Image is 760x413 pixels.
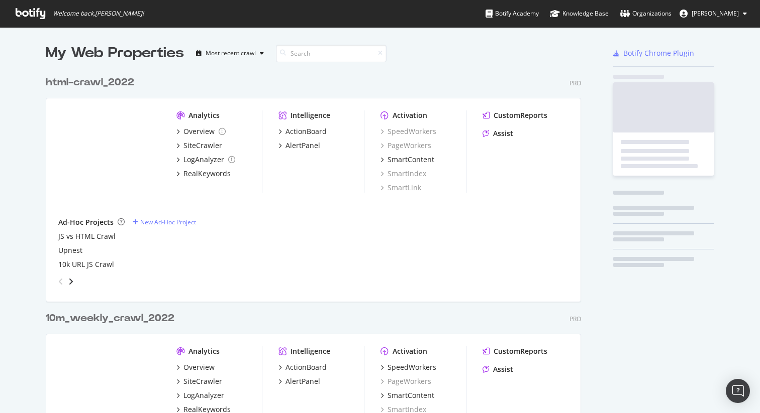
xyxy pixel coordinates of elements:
[493,364,513,374] div: Assist
[278,141,320,151] a: AlertPanel
[388,390,434,400] div: SmartContent
[183,390,224,400] div: LogAnalyzer
[176,362,215,372] a: Overview
[188,346,220,356] div: Analytics
[183,141,222,151] div: SiteCrawler
[286,362,327,372] div: ActionBoard
[46,43,184,63] div: My Web Properties
[381,376,431,386] a: PageWorkers
[381,155,434,165] a: SmartContent
[726,379,750,403] div: Open Intercom Messenger
[494,110,547,120] div: CustomReports
[140,218,196,226] div: New Ad-Hoc Project
[381,390,434,400] a: SmartContent
[623,48,694,58] div: Botify Chrome Plugin
[620,9,672,19] div: Organizations
[393,346,427,356] div: Activation
[183,362,215,372] div: Overview
[286,141,320,151] div: AlertPanel
[486,9,539,19] div: Botify Academy
[388,155,434,165] div: SmartContent
[569,315,581,323] div: Pro
[176,376,222,386] a: SiteCrawler
[483,110,547,120] a: CustomReports
[58,245,82,255] a: Upnest
[483,346,547,356] a: CustomReports
[381,169,426,179] a: SmartIndex
[286,376,320,386] div: AlertPanel
[46,311,174,326] div: 10m_weekly_crawl_2022
[176,169,231,179] a: RealKeywords
[54,273,67,290] div: angle-left
[692,9,739,18] span: Matthew Schexnayder
[183,376,222,386] div: SiteCrawler
[388,362,436,372] div: SpeedWorkers
[183,155,224,165] div: LogAnalyzer
[206,50,256,56] div: Most recent crawl
[672,6,755,22] button: [PERSON_NAME]
[286,126,327,136] div: ActionBoard
[133,218,196,226] a: New Ad-Hoc Project
[493,128,513,139] div: Assist
[58,217,114,227] div: Ad-Hoc Projects
[381,126,436,136] a: SpeedWorkers
[46,311,178,326] a: 10m_weekly_crawl_2022
[569,79,581,87] div: Pro
[278,126,327,136] a: ActionBoard
[381,141,431,151] a: PageWorkers
[381,183,421,193] a: SmartLink
[291,346,330,356] div: Intelligence
[183,126,215,136] div: Overview
[381,362,436,372] a: SpeedWorkers
[278,376,320,386] a: AlertPanel
[46,75,134,90] div: html-crawl_2022
[176,126,226,136] a: Overview
[188,110,220,120] div: Analytics
[483,364,513,374] a: Assist
[393,110,427,120] div: Activation
[46,75,138,90] a: html-crawl_2022
[483,128,513,139] a: Assist
[67,277,74,287] div: angle-right
[613,48,694,58] a: Botify Chrome Plugin
[176,141,222,151] a: SiteCrawler
[53,10,144,18] span: Welcome back, [PERSON_NAME] !
[192,45,268,61] button: Most recent crawl
[58,231,116,241] a: JS vs HTML Crawl
[291,110,330,120] div: Intelligence
[183,169,231,179] div: RealKeywords
[58,110,160,192] img: www.Realtor.com
[278,362,327,372] a: ActionBoard
[494,346,547,356] div: CustomReports
[176,390,224,400] a: LogAnalyzer
[58,259,114,269] a: 10k URL JS Crawl
[550,9,609,19] div: Knowledge Base
[276,45,387,62] input: Search
[176,155,235,165] a: LogAnalyzer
